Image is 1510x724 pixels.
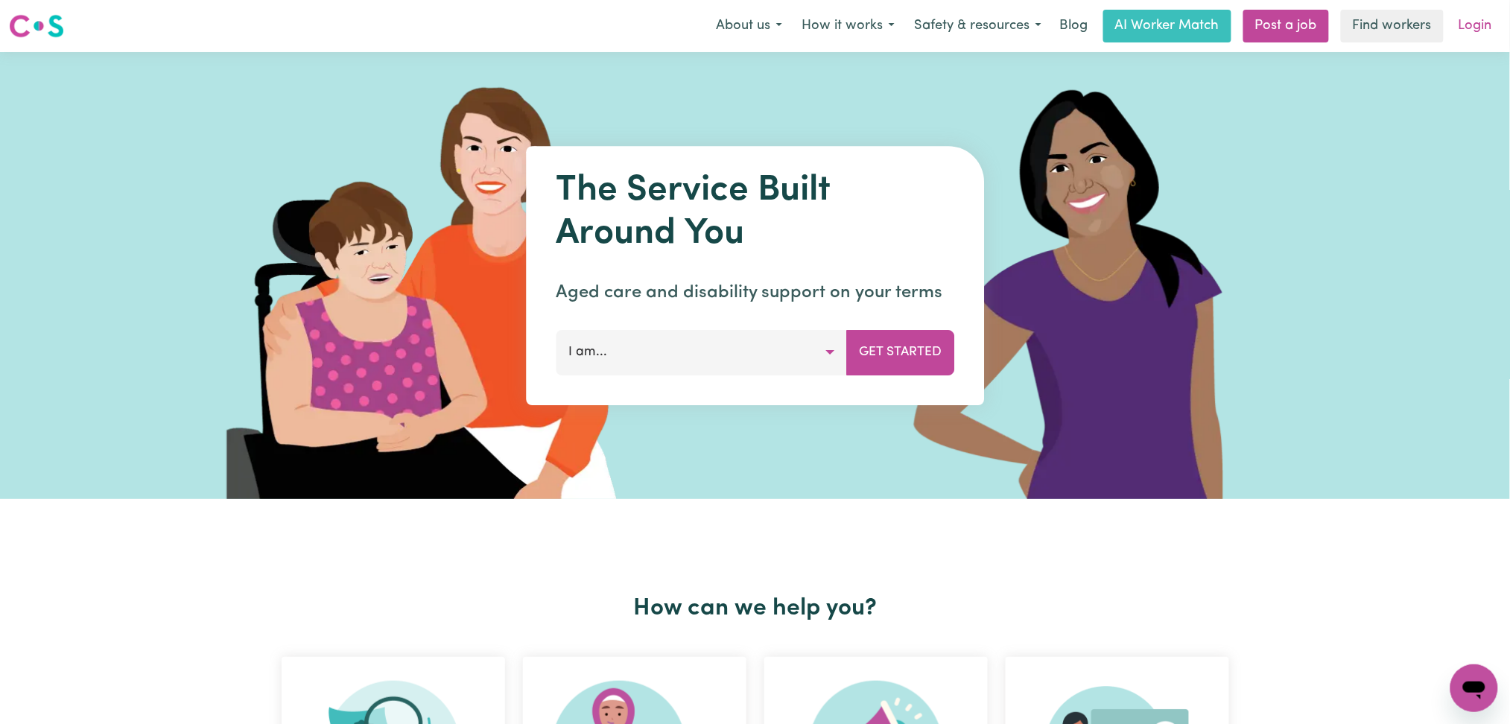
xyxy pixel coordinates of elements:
iframe: Button to launch messaging window [1450,664,1498,712]
h1: The Service Built Around You [556,170,954,255]
a: Careseekers logo [9,9,64,43]
button: I am... [556,330,847,375]
a: Find workers [1341,10,1444,42]
button: How it works [792,10,904,42]
img: Careseekers logo [9,13,64,39]
a: AI Worker Match [1103,10,1231,42]
a: Post a job [1243,10,1329,42]
a: Blog [1051,10,1097,42]
button: About us [706,10,792,42]
button: Safety & resources [904,10,1051,42]
button: Get Started [846,330,954,375]
a: Login [1450,10,1501,42]
p: Aged care and disability support on your terms [556,279,954,306]
h2: How can we help you? [273,594,1238,623]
